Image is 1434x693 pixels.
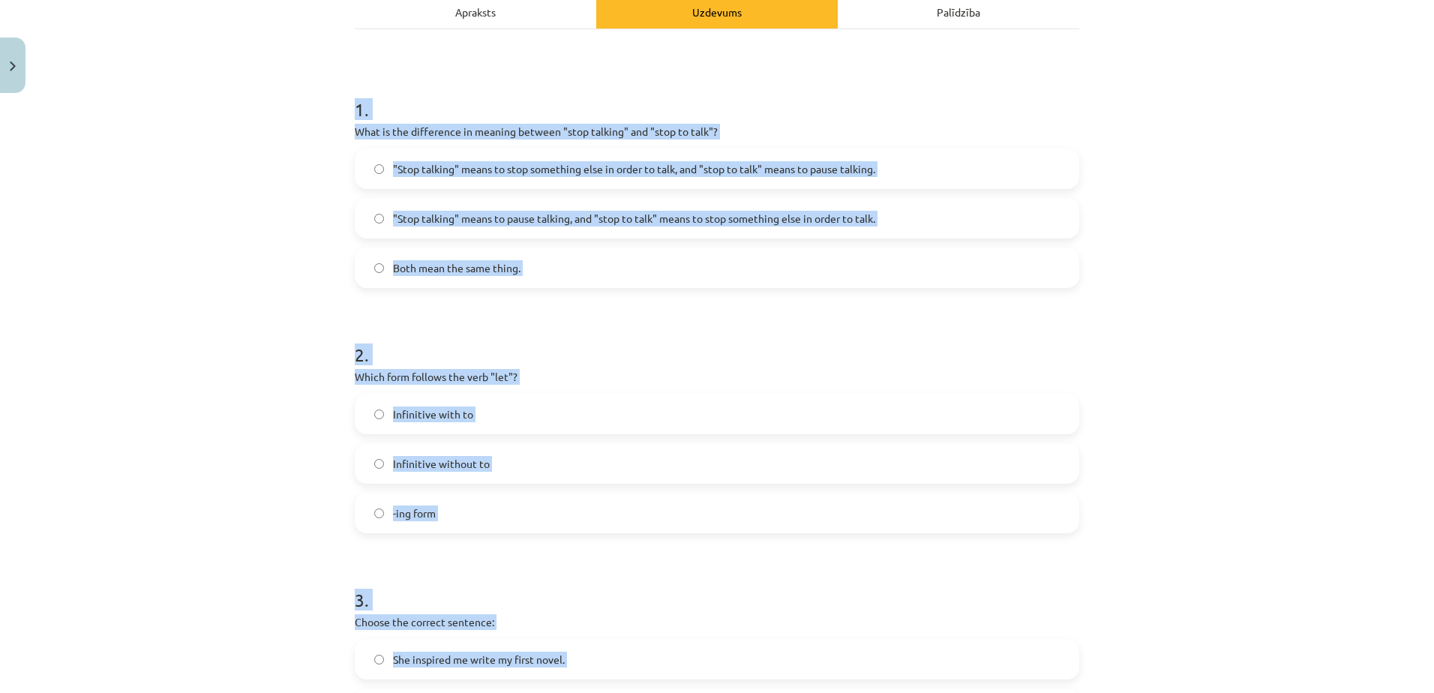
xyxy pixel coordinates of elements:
[374,459,384,469] input: Infinitive without to
[393,161,875,177] span: "Stop talking" means to stop something else in order to talk, and "stop to talk" means to pause t...
[374,655,384,664] input: She inspired me write my first novel.
[393,456,490,472] span: Infinitive without to
[374,409,384,419] input: Infinitive with to
[393,505,436,521] span: -ing form
[355,124,1079,139] p: What is the difference in meaning between "stop talking" and "stop to talk"?
[10,61,16,71] img: icon-close-lesson-0947bae3869378f0d4975bcd49f059093ad1ed9edebbc8119c70593378902aed.svg
[393,652,565,667] span: She inspired me write my first novel.
[393,406,473,422] span: Infinitive with to
[374,508,384,518] input: -ing form
[374,214,384,223] input: "Stop talking" means to pause talking, and "stop to talk" means to stop something else in order t...
[374,164,384,174] input: "Stop talking" means to stop something else in order to talk, and "stop to talk" means to pause t...
[355,563,1079,610] h1: 3 .
[355,318,1079,364] h1: 2 .
[393,211,875,226] span: "Stop talking" means to pause talking, and "stop to talk" means to stop something else in order t...
[355,73,1079,119] h1: 1 .
[355,614,1079,630] p: Choose the correct sentence:
[355,369,1079,385] p: Which form follows the verb "let"?
[393,260,520,276] span: Both mean the same thing.
[374,263,384,273] input: Both mean the same thing.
